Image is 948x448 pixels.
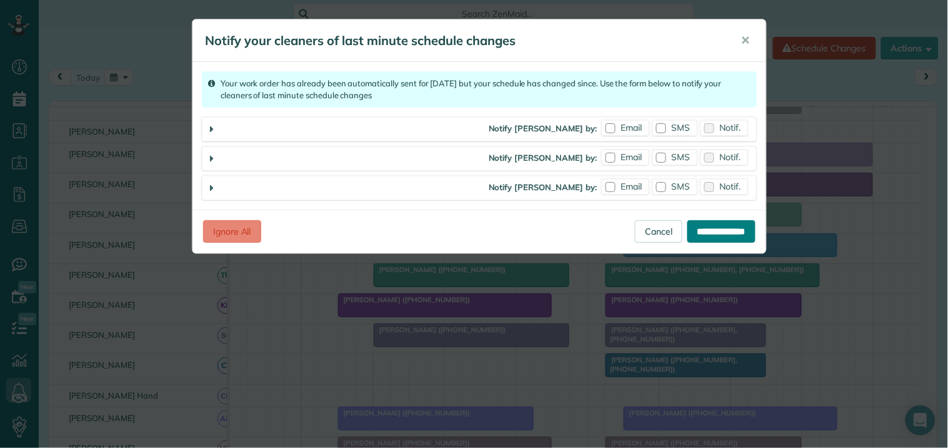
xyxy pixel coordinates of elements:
h5: Notify your cleaners of last minute schedule changes [205,32,724,49]
span: Email [621,151,642,163]
strong: Notify [PERSON_NAME] by: [489,123,597,136]
span: SMS [672,151,691,163]
span: ✕ [741,33,751,48]
span: SMS [672,122,691,133]
span: Notif. [720,151,741,163]
span: SMS [672,181,691,192]
strong: Notify [PERSON_NAME] by: [489,181,597,195]
div: Your work order has already been automatically sent for [DATE] but your schedule has changed sinc... [202,71,757,108]
a: Cancel [635,220,682,243]
strong: Notify [PERSON_NAME] by: [489,152,597,165]
span: Email [621,122,642,133]
a: Ignore All [203,220,261,243]
span: Email [621,181,642,192]
span: Notif. [720,122,741,133]
span: Notif. [720,181,741,192]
